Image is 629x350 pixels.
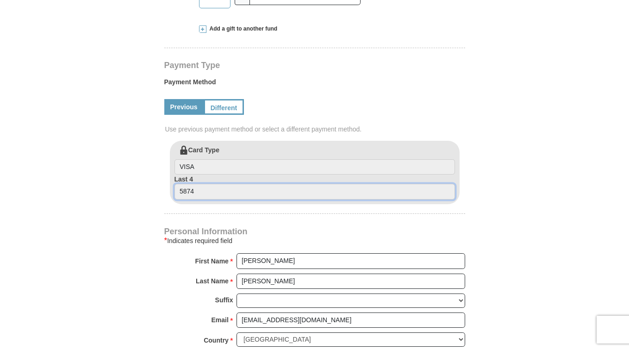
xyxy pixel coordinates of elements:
strong: Suffix [215,294,233,306]
h4: Personal Information [164,228,465,235]
div: Indicates required field [164,235,465,246]
input: Card Type [174,159,455,175]
h4: Payment Type [164,62,465,69]
span: Use previous payment method or select a different payment method. [165,125,466,134]
strong: Email [212,313,229,326]
strong: Country [204,334,229,347]
strong: Last Name [196,275,229,287]
strong: First Name [195,255,229,268]
span: Add a gift to another fund [206,25,278,33]
label: Card Type [174,145,455,175]
label: Last 4 [174,175,455,200]
input: Last 4 [174,184,455,200]
a: Previous [164,99,204,115]
a: Different [204,99,244,115]
label: Payment Method [164,77,465,91]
